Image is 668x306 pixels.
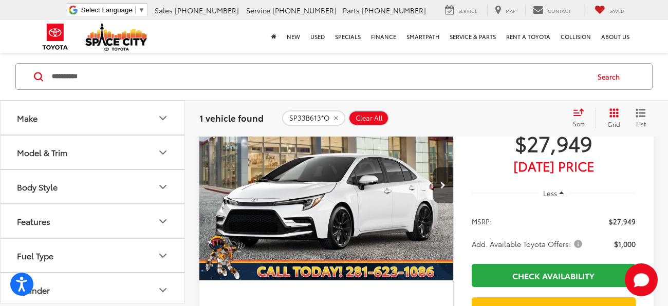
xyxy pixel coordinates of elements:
a: Service & Parts [444,20,501,53]
a: SmartPath [401,20,444,53]
span: Map [506,7,515,14]
img: 2025 Toyota Corolla SE FWD [199,90,454,281]
button: Add. Available Toyota Offers: [472,239,586,249]
div: Fuel Type [17,251,53,260]
button: Fuel TypeFuel Type [1,239,185,272]
input: Search by Make, Model, or Keyword [51,64,588,89]
a: About Us [596,20,635,53]
button: Clear All [348,110,389,126]
div: Features [157,215,169,227]
a: Rent a Toyota [501,20,555,53]
span: Add. Available Toyota Offers: [472,239,584,249]
a: Select Language​ [81,6,145,14]
a: Contact [525,5,579,16]
span: $1,000 [614,239,636,249]
a: Check Availability [472,264,636,287]
a: New [282,20,305,53]
a: Map [487,5,523,16]
a: My Saved Vehicles [587,5,632,16]
span: Service [458,7,477,14]
span: Grid [607,120,620,128]
a: Service [437,5,485,16]
button: Next image [433,167,453,203]
div: Fuel Type [157,249,169,261]
button: Model & TrimModel & Trim [1,136,185,169]
button: Grid View [596,108,628,128]
span: SP33B613*O [289,114,329,123]
button: Body StyleBody Style [1,170,185,203]
span: ▼ [138,6,145,14]
button: Less [539,184,569,202]
div: Body Style [157,180,169,193]
div: Body Style [17,182,58,192]
button: Select sort value [568,108,596,128]
div: Make [17,113,38,123]
span: [PHONE_NUMBER] [362,5,426,15]
div: Cylinder [17,285,50,295]
img: Toyota [36,20,75,53]
span: Parts [343,5,360,15]
button: MakeMake [1,101,185,135]
span: List [636,119,646,128]
span: ​ [135,6,136,14]
a: Used [305,20,330,53]
div: Model & Trim [157,146,169,158]
a: Home [266,20,282,53]
span: [DATE] Price [472,161,636,171]
div: 2025 Toyota Corolla SE 0 [199,90,454,280]
span: Saved [609,7,624,14]
a: Specials [330,20,366,53]
div: Model & Trim [17,147,67,157]
span: Service [246,5,270,15]
a: Finance [366,20,401,53]
span: Contact [548,7,571,14]
button: FeaturesFeatures [1,204,185,238]
a: 2025 Toyota Corolla SE FWD2025 Toyota Corolla SE FWD2025 Toyota Corolla SE FWD2025 Toyota Corolla... [199,90,454,280]
div: Features [17,216,50,226]
span: [PHONE_NUMBER] [272,5,337,15]
div: Cylinder [157,283,169,296]
span: [PHONE_NUMBER] [175,5,239,15]
span: Sales [155,5,173,15]
a: Collision [555,20,596,53]
button: List View [628,108,654,128]
span: 1 vehicle found [199,111,264,124]
div: Make [157,111,169,124]
span: Sort [573,119,584,128]
button: remove SP33B613*O [282,110,345,126]
span: $27,949 [609,216,636,226]
span: $27,949 [472,130,636,156]
img: Space City Toyota [85,23,147,51]
button: Toggle Chat Window [625,263,658,296]
svg: Start Chat [625,263,658,296]
span: Clear All [356,114,383,123]
span: MSRP: [472,216,492,226]
span: Less [543,188,557,198]
button: Search [588,64,635,89]
span: Select Language [81,6,133,14]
